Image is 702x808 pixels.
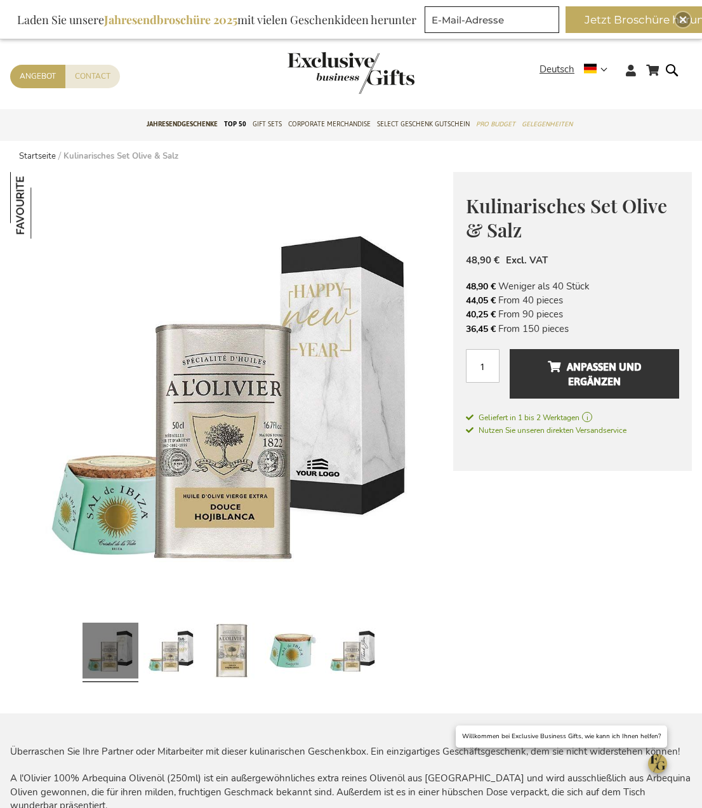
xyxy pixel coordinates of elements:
img: Olive & Salt Culinary Set [10,172,453,615]
span: 40,25 € [466,308,496,321]
button: Anpassen und ergänzen [510,349,679,399]
a: store logo [288,52,351,94]
img: Close [679,16,687,23]
span: Nutzen Sie unseren direkten Versandservice [466,425,626,435]
strong: Kulinarisches Set Olive & Salz [63,150,178,162]
div: Deutsch [540,62,616,77]
span: Select Geschenk Gutschein [377,117,470,131]
img: Kulinarisches Set Olive & Salz [10,172,77,239]
li: From 150 pieces [466,322,679,336]
span: Corporate Merchandise [288,117,371,131]
span: Gift Sets [253,117,282,131]
a: Olive & Salt Culinary Set [143,618,199,688]
a: Angebot [10,65,65,88]
span: Jahresendgeschenke [147,117,218,131]
a: Geliefert in 1 bis 2 Werktagen [466,412,679,423]
input: E-Mail-Adresse [425,6,559,33]
span: 44,05 € [466,295,496,307]
span: Pro Budget [476,117,515,131]
span: Gelegenheiten [522,117,573,131]
span: Anpassen und ergänzen [548,357,641,392]
li: From 90 pieces [466,307,679,321]
li: Weniger als 40 Stück [466,279,679,293]
img: Exclusive Business gifts logo [288,52,414,94]
a: Contact [65,65,120,88]
li: From 40 pieces [466,293,679,307]
a: Nutzen Sie unseren direkten Versandservice [466,423,626,436]
span: Excl. VAT [506,254,548,267]
span: Kulinarisches Set Olive & Salz [466,193,667,243]
a: Kulinarisches Set Olive & Salz [325,618,381,688]
input: Menge [466,349,500,383]
a: Olive & Salt Culinary Set [204,618,260,688]
div: Close [675,12,691,27]
form: marketing offers and promotions [425,6,563,37]
a: Sal De Ibiza Fleur De Sel Keramische Pot - 150 gr [265,618,321,688]
span: 36,45 € [466,323,496,335]
a: Startseite [19,150,56,162]
a: Olive & Salt Culinary Set [83,618,138,688]
div: Laden Sie unsere mit vielen Geschenkideen herunter [11,6,422,33]
span: Deutsch [540,62,574,77]
span: 48,90 € [466,281,496,293]
span: 48,90 € [466,254,500,267]
b: Jahresendbroschüre 2025 [104,12,237,27]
